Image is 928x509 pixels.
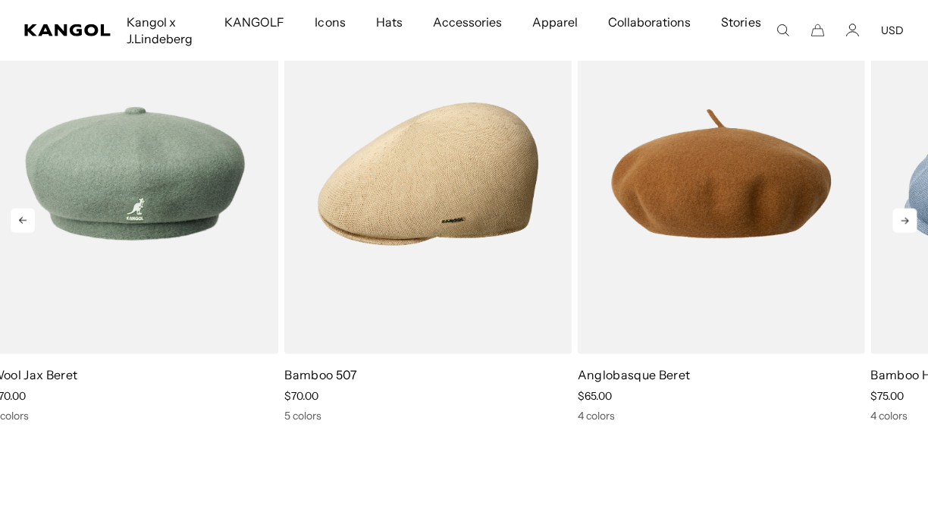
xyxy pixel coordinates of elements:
span: $75.00 [871,389,904,403]
div: 4 colors [578,409,865,423]
div: 5 colors [284,409,572,423]
a: Kangol [24,24,111,36]
a: Bamboo 507 [284,367,357,382]
a: Anglobasque Beret [578,367,690,382]
button: Cart [811,24,825,37]
summary: Search here [776,24,790,37]
span: $65.00 [578,389,612,403]
button: USD [881,24,904,37]
span: $70.00 [284,389,318,403]
a: Account [846,24,860,37]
